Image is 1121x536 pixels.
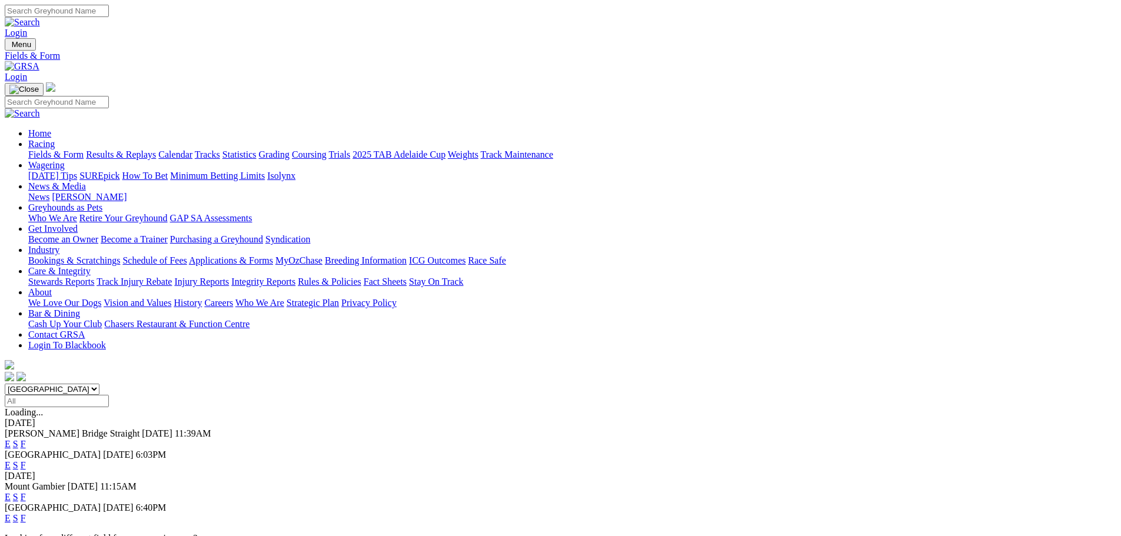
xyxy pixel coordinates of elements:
[231,277,295,287] a: Integrity Reports
[86,149,156,159] a: Results & Replays
[328,149,350,159] a: Trials
[5,17,40,28] img: Search
[5,471,1116,481] div: [DATE]
[28,192,1116,202] div: News & Media
[28,181,86,191] a: News & Media
[21,492,26,502] a: F
[259,149,290,159] a: Grading
[28,266,91,276] a: Care & Integrity
[5,450,101,460] span: [GEOGRAPHIC_DATA]
[5,51,1116,61] a: Fields & Form
[468,255,505,265] a: Race Safe
[5,460,11,470] a: E
[28,234,98,244] a: Become an Owner
[28,298,1116,308] div: About
[28,213,77,223] a: Who We Are
[79,171,119,181] a: SUREpick
[267,171,295,181] a: Isolynx
[28,192,49,202] a: News
[13,460,18,470] a: S
[142,428,172,438] span: [DATE]
[28,224,78,234] a: Get Involved
[158,149,192,159] a: Calendar
[364,277,407,287] a: Fact Sheets
[21,460,26,470] a: F
[5,492,11,502] a: E
[28,202,102,212] a: Greyhounds as Pets
[97,277,172,287] a: Track Injury Rebate
[103,450,134,460] span: [DATE]
[5,407,43,417] span: Loading...
[448,149,478,159] a: Weights
[21,513,26,523] a: F
[28,277,94,287] a: Stewards Reports
[170,234,263,244] a: Purchasing a Greyhound
[5,513,11,523] a: E
[28,128,51,138] a: Home
[5,61,39,72] img: GRSA
[28,234,1116,245] div: Get Involved
[481,149,553,159] a: Track Maintenance
[352,149,445,159] a: 2025 TAB Adelaide Cup
[5,108,40,119] img: Search
[341,298,397,308] a: Privacy Policy
[28,329,85,339] a: Contact GRSA
[79,213,168,223] a: Retire Your Greyhound
[13,492,18,502] a: S
[5,395,109,407] input: Select date
[28,277,1116,287] div: Care & Integrity
[16,372,26,381] img: twitter.svg
[122,171,168,181] a: How To Bet
[28,171,1116,181] div: Wagering
[13,513,18,523] a: S
[5,360,14,369] img: logo-grsa-white.png
[28,171,77,181] a: [DATE] Tips
[5,372,14,381] img: facebook.svg
[5,83,44,96] button: Toggle navigation
[5,28,27,38] a: Login
[68,481,98,491] span: [DATE]
[52,192,127,202] a: [PERSON_NAME]
[28,149,1116,160] div: Racing
[28,255,1116,266] div: Industry
[222,149,257,159] a: Statistics
[175,428,211,438] span: 11:39AM
[28,245,59,255] a: Industry
[28,213,1116,224] div: Greyhounds as Pets
[28,340,106,350] a: Login To Blackbook
[104,298,171,308] a: Vision and Values
[100,481,137,491] span: 11:15AM
[5,418,1116,428] div: [DATE]
[28,298,101,308] a: We Love Our Dogs
[189,255,273,265] a: Applications & Forms
[287,298,339,308] a: Strategic Plan
[21,439,26,449] a: F
[265,234,310,244] a: Syndication
[5,5,109,17] input: Search
[104,319,250,329] a: Chasers Restaurant & Function Centre
[170,171,265,181] a: Minimum Betting Limits
[5,428,139,438] span: [PERSON_NAME] Bridge Straight
[5,439,11,449] a: E
[46,82,55,92] img: logo-grsa-white.png
[195,149,220,159] a: Tracks
[174,277,229,287] a: Injury Reports
[12,40,31,49] span: Menu
[204,298,233,308] a: Careers
[298,277,361,287] a: Rules & Policies
[136,502,167,512] span: 6:40PM
[122,255,187,265] a: Schedule of Fees
[9,85,39,94] img: Close
[103,502,134,512] span: [DATE]
[101,234,168,244] a: Become a Trainer
[28,160,65,170] a: Wagering
[28,149,84,159] a: Fields & Form
[28,255,120,265] a: Bookings & Scratchings
[170,213,252,223] a: GAP SA Assessments
[235,298,284,308] a: Who We Are
[28,319,102,329] a: Cash Up Your Club
[5,502,101,512] span: [GEOGRAPHIC_DATA]
[325,255,407,265] a: Breeding Information
[28,319,1116,329] div: Bar & Dining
